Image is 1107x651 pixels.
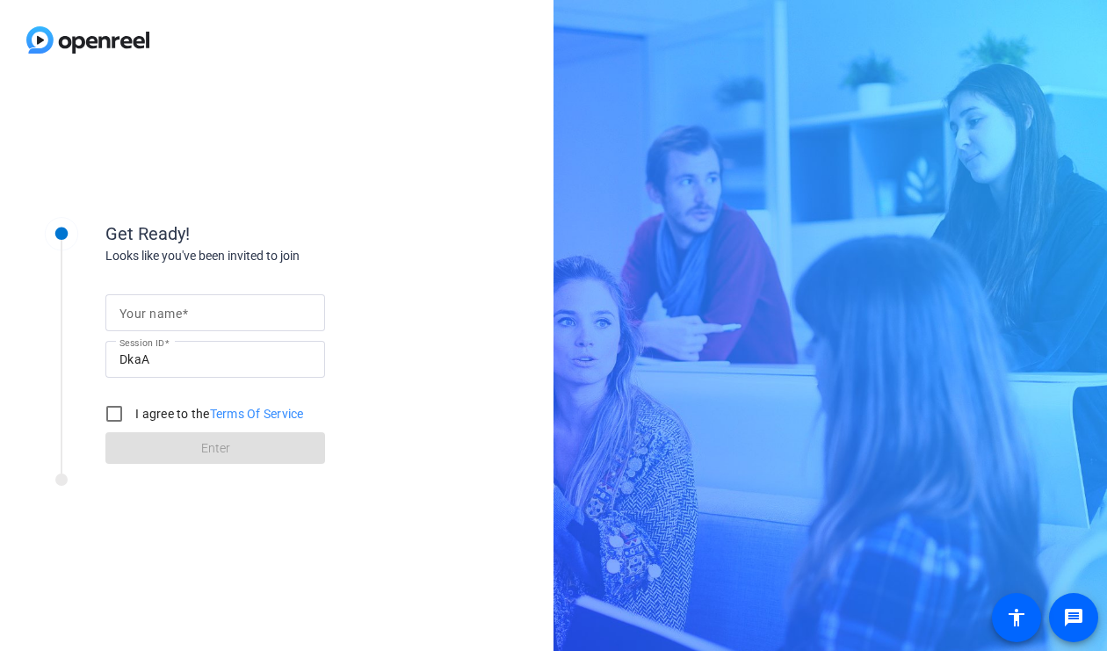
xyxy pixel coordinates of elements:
div: Get Ready! [105,221,457,247]
mat-icon: message [1063,607,1084,628]
a: Terms Of Service [210,407,304,421]
label: I agree to the [132,405,304,423]
mat-icon: accessibility [1006,607,1027,628]
mat-label: Session ID [119,337,164,348]
div: Looks like you've been invited to join [105,247,457,265]
mat-label: Your name [119,307,182,321]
